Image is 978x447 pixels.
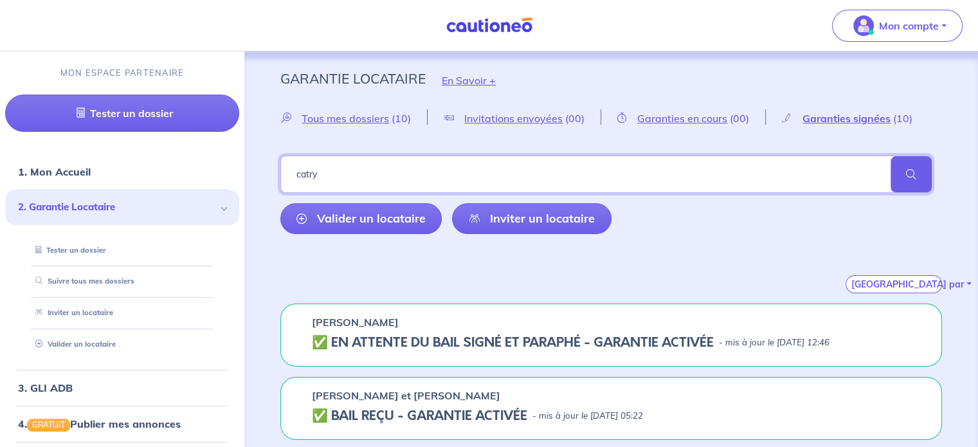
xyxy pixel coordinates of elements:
input: Rechercher par nom / prénom / mail du locataire [280,156,932,193]
a: Inviter un locataire [30,308,113,317]
div: 1. Mon Accueil [5,159,239,185]
img: illu_account_valid_menu.svg [853,15,874,36]
a: Suivre tous mes dossiers [30,277,134,286]
a: Tester un dossier [5,95,239,132]
a: Tester un dossier [30,246,106,255]
a: Invitations envoyées(00) [428,112,601,124]
p: MON ESPACE PARTENAIRE [60,67,185,79]
button: [GEOGRAPHIC_DATA] par [846,275,942,293]
img: Cautioneo [441,17,538,33]
span: (00) [565,112,584,125]
div: state: CONTRACT-SIGNED, Context: NOT-LESSOR,IS-GL-CAUTION [312,335,910,351]
span: search [891,156,932,192]
a: Garanties signées(10) [766,112,928,124]
span: Garanties en cours [637,112,727,125]
span: (10) [392,112,411,125]
button: En Savoir + [426,62,512,99]
p: [PERSON_NAME] [312,315,399,330]
div: Suivre tous mes dossiers [21,271,224,292]
p: - mis à jour le [DATE] 05:22 [532,410,643,423]
span: Garanties signées [802,112,891,125]
div: Valider un locataire [21,334,224,355]
span: (10) [893,112,912,125]
a: Tous mes dossiers(10) [280,112,427,124]
a: 1. Mon Accueil [18,165,91,178]
span: 2. Garantie Locataire [18,200,217,215]
a: 3. GLI ADB [18,381,73,394]
h5: ✅️️️ EN ATTENTE DU BAIL SIGNÉ ET PARAPHÉ - GARANTIE ACTIVÉE [312,335,714,351]
span: Invitations envoyées [464,112,563,125]
p: Garantie Locataire [280,67,426,90]
button: illu_account_valid_menu.svgMon compte [832,10,963,42]
div: 4.GRATUITPublier mes annonces [5,411,239,437]
span: Tous mes dossiers [302,112,389,125]
a: Garanties en cours(00) [601,112,765,124]
span: (00) [730,112,749,125]
div: state: CONTRACT-VALIDATED, Context: NOT-LESSOR,IS-GL-CAUTION [312,408,910,424]
h5: ✅ BAIL REÇU - GARANTIE ACTIVÉE [312,408,527,424]
a: Inviter un locataire [452,203,611,234]
a: 4.GRATUITPublier mes annonces [18,417,181,430]
div: 3. GLI ADB [5,375,239,401]
div: 2. Garantie Locataire [5,190,239,225]
p: Mon compte [879,18,939,33]
a: Valider un locataire [30,340,116,349]
div: Inviter un locataire [21,302,224,324]
p: [PERSON_NAME] et [PERSON_NAME] [312,388,500,403]
p: - mis à jour le [DATE] 12:46 [719,336,829,349]
div: Tester un dossier [21,240,224,261]
a: Valider un locataire [280,203,442,234]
